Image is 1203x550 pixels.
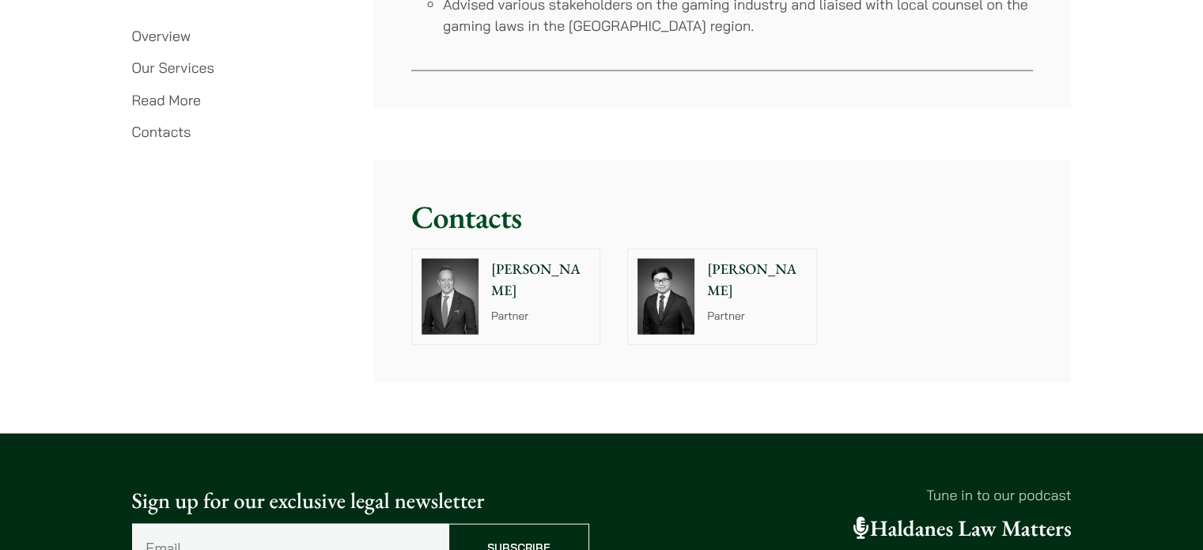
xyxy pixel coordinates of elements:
[627,248,817,345] a: [PERSON_NAME] Partner
[411,248,601,345] a: [PERSON_NAME] Partner
[707,259,807,302] p: [PERSON_NAME]
[132,27,191,45] a: Overview
[615,484,1072,506] p: Tune in to our podcast
[411,198,1033,236] h2: Contacts
[132,484,589,518] p: Sign up for our exclusive legal newsletter
[132,59,214,77] a: Our Services
[491,259,591,302] p: [PERSON_NAME]
[491,308,591,324] p: Partner
[132,91,201,109] a: Read More
[853,514,1072,543] a: Haldanes Law Matters
[132,123,191,141] a: Contacts
[707,308,807,324] p: Partner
